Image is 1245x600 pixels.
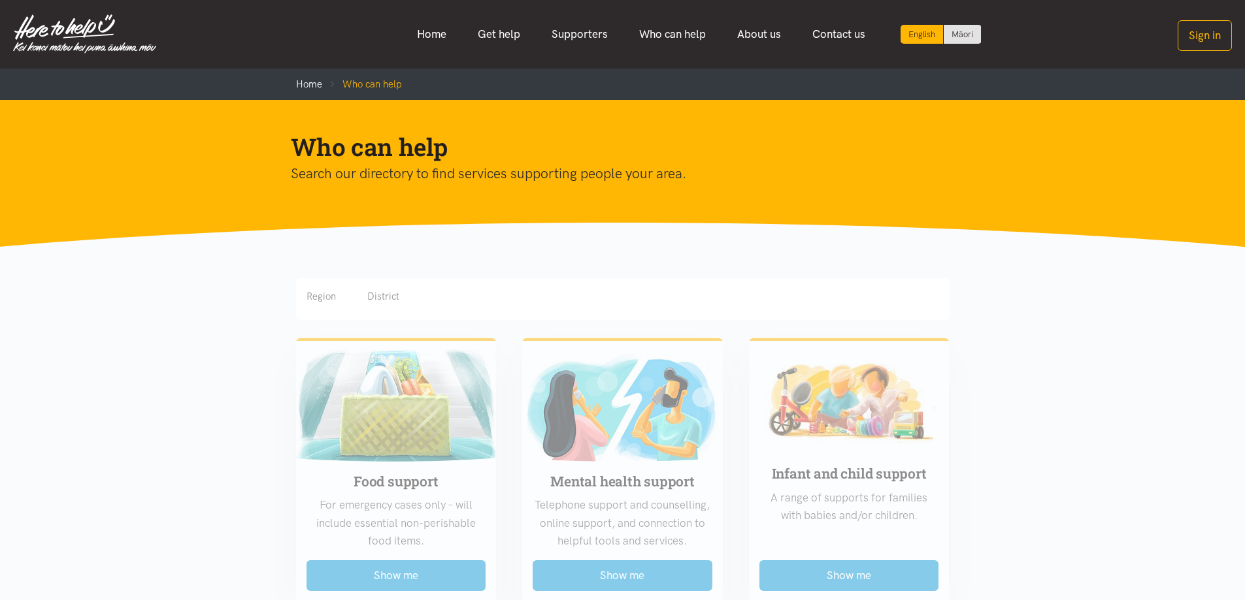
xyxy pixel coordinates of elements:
[1178,20,1232,51] button: Sign in
[797,20,881,48] a: Contact us
[291,131,934,163] h1: Who can help
[901,25,982,44] div: Language toggle
[944,25,981,44] a: Switch to Te Reo Māori
[462,20,536,48] a: Get help
[722,20,797,48] a: About us
[13,14,156,54] img: Home
[901,25,944,44] div: Current language
[291,163,934,185] p: Search our directory to find services supporting people your area.
[296,78,322,90] a: Home
[367,289,399,304] div: District
[307,289,336,304] div: Region
[322,76,402,92] li: Who can help
[623,20,722,48] a: Who can help
[401,20,462,48] a: Home
[536,20,623,48] a: Supporters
